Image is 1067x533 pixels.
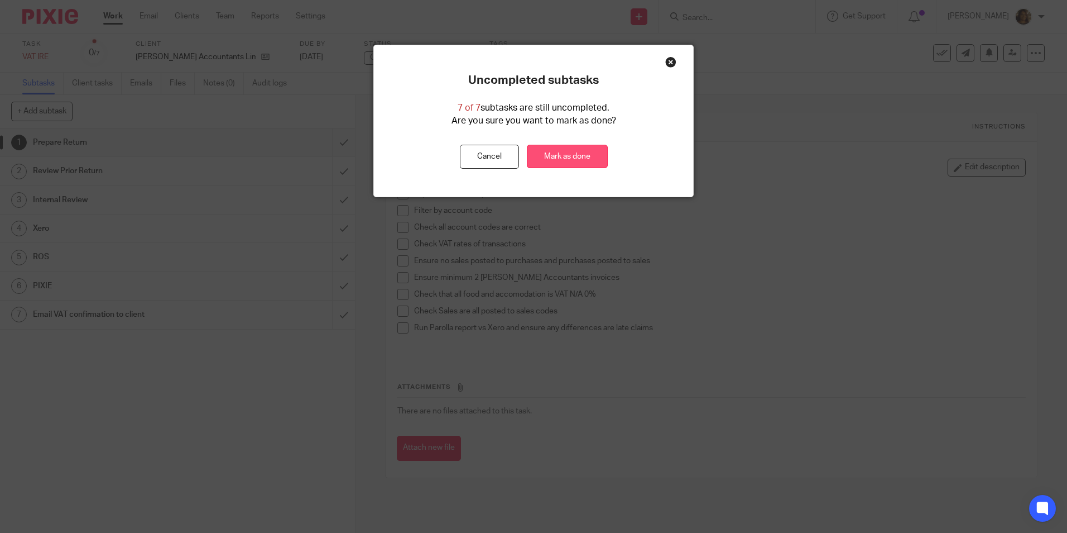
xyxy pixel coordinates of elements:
[458,103,480,112] span: 7 of 7
[665,56,676,68] div: Close this dialog window
[460,145,519,169] button: Cancel
[458,102,609,115] p: subtasks are still uncompleted.
[451,115,616,127] p: Are you sure you want to mark as done?
[527,145,608,169] a: Mark as done
[468,73,599,88] p: Uncompleted subtasks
